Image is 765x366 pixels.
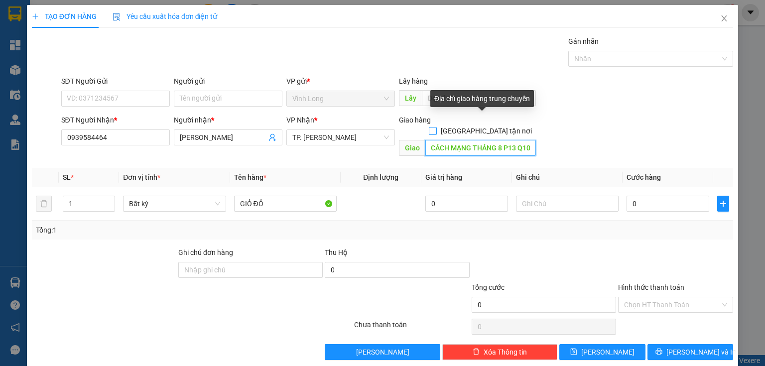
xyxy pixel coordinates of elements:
span: Định lượng [363,173,398,181]
div: VP gửi [286,76,395,87]
input: VD: Bàn, Ghế [234,196,337,212]
span: Xóa Thông tin [484,347,527,358]
button: deleteXóa Thông tin [442,344,557,360]
label: Gán nhãn [568,37,599,45]
button: delete [36,196,52,212]
span: Bất kỳ [129,196,220,211]
span: delete [473,348,480,356]
span: [PERSON_NAME] và In [666,347,736,358]
span: [PERSON_NAME] [581,347,635,358]
input: Ghi Chú [516,196,619,212]
label: Ghi chú đơn hàng [178,248,233,256]
span: [GEOGRAPHIC_DATA] tận nơi [437,125,536,136]
div: Người nhận [174,115,282,125]
span: plus [32,13,39,20]
label: Hình thức thanh toán [618,283,684,291]
span: user-add [268,133,276,141]
span: VP Nhận [286,116,314,124]
span: Lấy [399,90,422,106]
div: Chưa thanh toán [353,319,470,337]
span: Thu Hộ [325,248,348,256]
th: Ghi chú [512,168,623,187]
span: Tổng cước [472,283,505,291]
div: SĐT Người Gửi [61,76,170,87]
span: plus [718,200,729,208]
span: [PERSON_NAME] [356,347,409,358]
button: Close [710,5,738,33]
span: close [720,14,728,22]
button: plus [717,196,729,212]
span: Lấy hàng [399,77,428,85]
span: printer [655,348,662,356]
button: save[PERSON_NAME] [559,344,645,360]
div: Địa chỉ giao hàng trung chuyển [430,90,534,107]
span: Giá trị hàng [425,173,462,181]
span: Đơn vị tính [123,173,160,181]
span: Giao [399,140,425,156]
input: 0 [425,196,508,212]
input: Ghi chú đơn hàng [178,262,323,278]
span: Tên hàng [234,173,266,181]
span: Giao hàng [399,116,431,124]
span: save [570,348,577,356]
span: Vĩnh Long [292,91,389,106]
span: SL [63,173,71,181]
div: Tổng: 1 [36,225,296,236]
span: TẠO ĐƠN HÀNG [32,12,97,20]
div: Người gửi [174,76,282,87]
div: SĐT Người Nhận [61,115,170,125]
span: Cước hàng [627,173,661,181]
input: Dọc đường [425,140,536,156]
button: [PERSON_NAME] [325,344,440,360]
span: Yêu cầu xuất hóa đơn điện tử [113,12,218,20]
button: printer[PERSON_NAME] và In [647,344,734,360]
img: icon [113,13,121,21]
input: Dọc đường [422,90,536,106]
span: TP. Hồ Chí Minh [292,130,389,145]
